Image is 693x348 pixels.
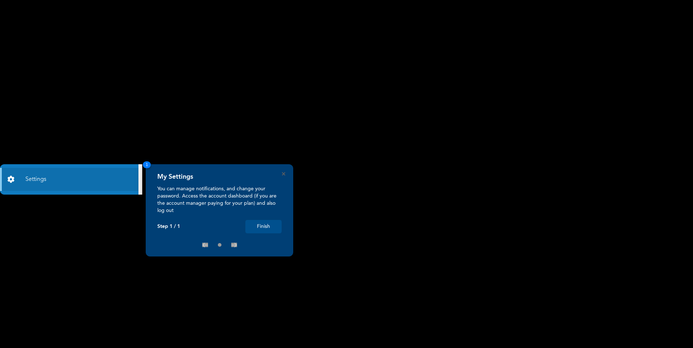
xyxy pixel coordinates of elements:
[282,172,285,175] button: Close
[157,173,193,181] h4: My Settings
[157,185,282,214] p: You can manage notifications, and change your password. Access the account dashboard (if you are ...
[157,224,180,230] p: Step 1 / 1
[143,161,151,168] span: 1
[245,220,282,233] button: Finish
